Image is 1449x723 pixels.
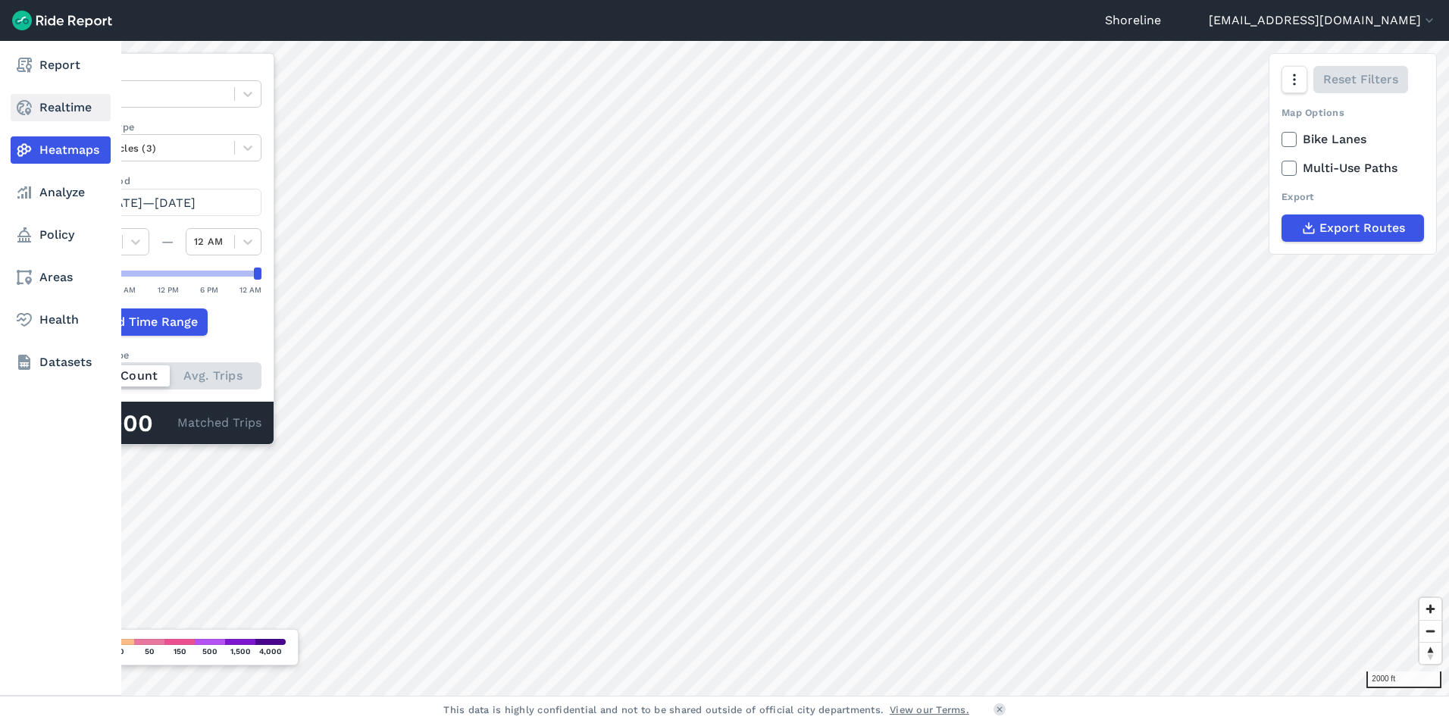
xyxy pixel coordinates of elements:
button: [DATE]—[DATE] [74,189,261,216]
label: Data Type [74,66,261,80]
button: Zoom out [1419,620,1441,642]
div: Map Options [1282,105,1424,120]
div: 6 PM [200,283,218,296]
label: Vehicle Type [74,120,261,134]
div: Export [1282,189,1424,204]
label: Bike Lanes [1282,130,1424,149]
div: 65,000 [74,414,177,433]
label: Multi-Use Paths [1282,159,1424,177]
a: Report [11,52,111,79]
div: Matched Trips [61,402,274,444]
span: Export Routes [1319,219,1405,237]
div: 6 AM [117,283,136,296]
button: Reset Filters [1313,66,1408,93]
div: Count Type [74,348,261,362]
span: [DATE]—[DATE] [102,196,196,210]
a: View our Terms. [890,703,969,717]
canvas: Map [49,41,1449,696]
a: Shoreline [1105,11,1161,30]
a: Areas [11,264,111,291]
div: 12 AM [239,283,261,296]
button: Reset bearing to north [1419,642,1441,664]
button: Export Routes [1282,214,1424,242]
a: Heatmaps [11,136,111,164]
div: 12 PM [158,283,179,296]
div: — [149,233,186,251]
a: Realtime [11,94,111,121]
a: Policy [11,221,111,249]
a: Analyze [11,179,111,206]
div: 2000 ft [1366,671,1441,688]
span: Reset Filters [1323,70,1398,89]
span: Add Time Range [102,313,198,331]
label: Data Period [74,174,261,188]
img: Ride Report [12,11,112,30]
button: [EMAIL_ADDRESS][DOMAIN_NAME] [1209,11,1437,30]
button: Add Time Range [74,308,208,336]
a: Datasets [11,349,111,376]
a: Health [11,306,111,333]
button: Zoom in [1419,598,1441,620]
